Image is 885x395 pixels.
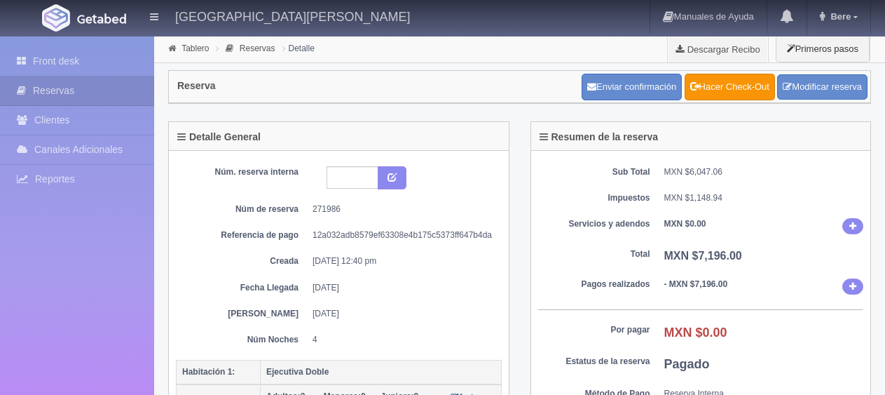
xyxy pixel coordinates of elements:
[313,229,491,241] dd: 12a032adb8579ef63308e4b175c5373ff647b4da
[538,279,650,290] dt: Pagos realizados
[177,132,261,142] h4: Detalle General
[664,192,864,204] dd: MXN $1,148.94
[664,219,706,229] b: MXN $0.00
[538,324,650,336] dt: Por pagar
[175,7,410,25] h4: [GEOGRAPHIC_DATA][PERSON_NAME]
[313,282,491,294] dd: [DATE]
[777,74,867,100] a: Modificar reserva
[186,334,299,346] dt: Núm Noches
[668,35,768,63] a: Descargar Recibo
[186,203,299,215] dt: Núm de reserva
[182,367,235,377] b: Habitación 1:
[313,203,491,215] dd: 271986
[827,11,851,22] span: Bere
[313,308,491,320] dd: [DATE]
[313,255,491,267] dd: [DATE] 12:40 pm
[181,43,209,53] a: Tablero
[685,74,775,100] a: Hacer Check-Out
[42,4,70,32] img: Getabed
[240,43,275,53] a: Reservas
[582,74,682,100] button: Enviar confirmación
[664,250,742,262] b: MXN $7,196.00
[77,13,126,24] img: Getabed
[279,41,318,55] li: Detalle
[540,132,659,142] h4: Resumen de la reserva
[664,326,727,340] b: MXN $0.00
[664,279,728,289] b: - MXN $7,196.00
[186,282,299,294] dt: Fecha Llegada
[313,334,491,346] dd: 4
[538,218,650,230] dt: Servicios y adendos
[538,356,650,368] dt: Estatus de la reserva
[538,248,650,260] dt: Total
[664,166,864,178] dd: MXN $6,047.06
[538,166,650,178] dt: Sub Total
[664,357,710,371] b: Pagado
[261,360,502,384] th: Ejecutiva Doble
[186,166,299,178] dt: Núm. reserva interna
[776,35,870,62] button: Primeros pasos
[186,229,299,241] dt: Referencia de pago
[186,308,299,320] dt: [PERSON_NAME]
[186,255,299,267] dt: Creada
[177,81,216,91] h4: Reserva
[538,192,650,204] dt: Impuestos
